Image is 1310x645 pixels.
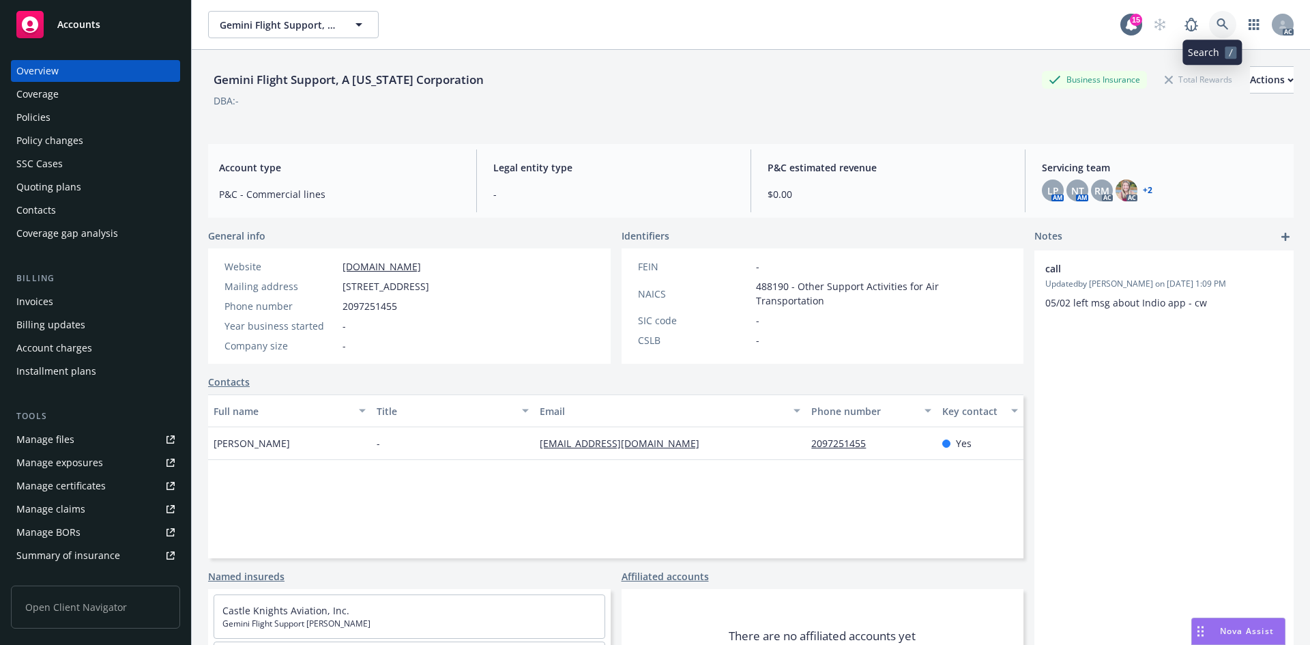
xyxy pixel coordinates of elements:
[638,333,751,347] div: CSLB
[11,429,180,450] a: Manage files
[11,498,180,520] a: Manage claims
[638,287,751,301] div: NAICS
[219,160,460,175] span: Account type
[11,272,180,285] div: Billing
[1130,14,1142,26] div: 15
[343,319,346,333] span: -
[811,437,877,450] a: 2097251455
[11,176,180,198] a: Quoting plans
[11,223,180,244] a: Coverage gap analysis
[224,299,337,313] div: Phone number
[1071,184,1084,198] span: NT
[214,436,290,450] span: [PERSON_NAME]
[11,314,180,336] a: Billing updates
[1250,66,1294,94] button: Actions
[638,313,751,328] div: SIC code
[11,153,180,175] a: SSC Cases
[937,395,1023,427] button: Key contact
[1178,11,1205,38] a: Report a Bug
[208,229,265,243] span: General info
[16,106,50,128] div: Policies
[16,360,96,382] div: Installment plans
[1220,625,1274,637] span: Nova Assist
[1209,11,1236,38] a: Search
[806,395,936,427] button: Phone number
[16,83,59,105] div: Coverage
[756,279,1008,308] span: 488190 - Other Support Activities for Air Transportation
[16,498,85,520] div: Manage claims
[768,187,1008,201] span: $0.00
[377,436,380,450] span: -
[208,11,379,38] button: Gemini Flight Support, A [US_STATE] Corporation
[1143,186,1152,195] a: +2
[222,604,349,617] a: Castle Knights Aviation, Inc.
[493,187,734,201] span: -
[343,339,346,353] span: -
[11,545,180,567] a: Summary of insurance
[1192,618,1209,644] div: Drag to move
[11,586,180,629] span: Open Client Navigator
[811,404,916,418] div: Phone number
[219,187,460,201] span: P&C - Commercial lines
[1116,180,1137,201] img: photo
[11,106,180,128] a: Policies
[622,569,709,584] a: Affiliated accounts
[11,83,180,105] a: Coverage
[11,475,180,497] a: Manage certificates
[16,452,103,474] div: Manage exposures
[1042,71,1147,88] div: Business Insurance
[224,279,337,293] div: Mailing address
[224,319,337,333] div: Year business started
[16,521,81,543] div: Manage BORs
[638,259,751,274] div: FEIN
[11,521,180,543] a: Manage BORs
[756,313,759,328] span: -
[1158,71,1239,88] div: Total Rewards
[1034,229,1062,245] span: Notes
[622,229,669,243] span: Identifiers
[956,436,972,450] span: Yes
[1250,67,1294,93] div: Actions
[208,395,371,427] button: Full name
[1191,618,1285,645] button: Nova Assist
[942,404,1003,418] div: Key contact
[540,437,710,450] a: [EMAIL_ADDRESS][DOMAIN_NAME]
[11,5,180,44] a: Accounts
[214,94,239,108] div: DBA: -
[16,475,106,497] div: Manage certificates
[16,429,74,450] div: Manage files
[1047,184,1059,198] span: LP
[343,260,421,273] a: [DOMAIN_NAME]
[208,569,285,584] a: Named insureds
[1034,250,1294,321] div: callUpdatedby [PERSON_NAME] on [DATE] 1:09 PM05/02 left msg about Indio app - cw
[1045,278,1283,290] span: Updated by [PERSON_NAME] on [DATE] 1:09 PM
[11,60,180,82] a: Overview
[493,160,734,175] span: Legal entity type
[377,404,514,418] div: Title
[11,410,180,423] div: Tools
[756,259,759,274] span: -
[1045,296,1207,309] span: 05/02 left msg about Indio app - cw
[343,279,429,293] span: [STREET_ADDRESS]
[729,628,916,644] span: There are no affiliated accounts yet
[16,545,120,567] div: Summary of insurance
[11,291,180,313] a: Invoices
[1094,184,1109,198] span: RM
[214,404,351,418] div: Full name
[1045,261,1247,276] span: call
[16,314,85,336] div: Billing updates
[534,395,806,427] button: Email
[11,452,180,474] a: Manage exposures
[16,337,92,359] div: Account charges
[756,333,759,347] span: -
[1042,160,1283,175] span: Servicing team
[16,130,83,152] div: Policy changes
[16,291,53,313] div: Invoices
[11,337,180,359] a: Account charges
[208,375,250,389] a: Contacts
[220,18,338,32] span: Gemini Flight Support, A [US_STATE] Corporation
[1146,11,1174,38] a: Start snowing
[1277,229,1294,245] a: add
[224,259,337,274] div: Website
